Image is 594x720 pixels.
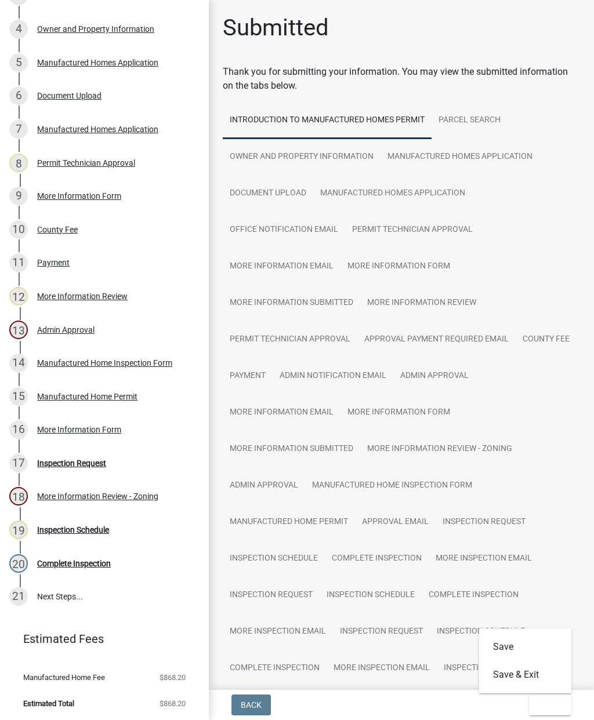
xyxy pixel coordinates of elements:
[9,587,28,606] div: 21
[37,159,135,167] div: Permit Technician Approval
[37,426,121,434] div: More Information Form
[325,540,429,577] a: Complete Inspection
[37,392,137,401] div: Manufactured Home Permit
[422,577,526,614] a: Complete Inspection
[37,192,121,200] div: More Information Form
[223,65,580,93] div: Thank you for submitting your information. You may view the submitted information on the tabs below.
[23,674,105,681] span: Manufactured Home Fee
[393,358,476,395] a: Admin Approval
[223,14,329,42] h1: Submitted
[381,139,539,176] a: Manufactured Homes Application
[9,86,28,105] div: 6
[479,661,572,689] button: Save & Exit
[9,487,28,506] div: 18
[9,420,28,439] div: 16
[360,431,519,468] a: More Information Review - Zoning
[9,53,28,72] div: 5
[9,627,190,650] a: Estimated Fees
[341,394,457,431] a: More Information Form
[223,431,360,468] a: More Information Submitted
[357,321,516,358] a: Approval Payment Required Email
[479,628,572,693] div: Exit
[223,650,327,687] a: Complete Inspection
[223,540,325,577] a: Inspection Schedule
[223,175,313,212] a: Document Upload
[9,253,28,272] div: 11
[9,554,28,573] div: 20
[37,459,106,467] div: Inspection Request
[37,292,128,300] div: More Information Review
[341,248,457,285] a: More Information Form
[516,321,577,358] a: County Fee
[9,387,28,406] div: 15
[313,175,472,212] a: Manufactured Homes Application
[430,613,532,650] a: Inspection Schedule
[37,359,172,367] div: Manufactured Home Inspection Form
[9,454,28,472] div: 17
[9,521,28,539] div: 19
[160,700,186,707] span: $868.20
[223,285,360,322] a: More Information Submitted
[223,613,333,650] a: More Inspection Email
[9,287,28,306] div: 12
[327,650,437,687] a: More Inspection Email
[223,394,341,431] a: More Information Email
[223,139,381,176] a: Owner and Property Information
[223,248,341,285] a: More Information Email
[223,358,273,395] a: Payment
[529,694,571,715] button: Exit
[23,700,74,707] span: Estimated Total
[241,700,262,710] span: Back
[231,694,271,715] button: Back
[223,504,355,541] a: Manufactured Home Permit
[9,321,28,339] div: 13
[37,259,70,267] div: Payment
[37,92,102,100] div: Document Upload
[223,321,357,358] a: Permit Technician Approval
[223,467,305,504] a: Admin Approval
[9,187,28,205] div: 9
[432,102,508,139] a: Parcel search
[333,613,430,650] a: Inspection Request
[305,467,479,504] a: Manufactured Home Inspection Form
[273,358,393,395] a: Admin Notification Email
[479,633,572,661] button: Save
[37,326,95,334] div: Admin Approval
[37,492,158,500] div: More Information Review - Zoning
[9,120,28,139] div: 7
[429,540,539,577] a: More Inspection Email
[37,125,158,133] div: Manufactured Homes Application
[9,220,28,239] div: 10
[9,354,28,372] div: 14
[9,20,28,38] div: 4
[360,285,483,322] a: More Information Review
[9,154,28,172] div: 8
[223,102,432,139] a: Introduction to Manufactured Homes Permit
[37,226,78,234] div: County Fee
[37,559,111,568] div: Complete Inspection
[538,700,555,710] span: Exit
[223,212,345,249] a: Office Notification Email
[223,577,320,614] a: Inspection Request
[320,577,422,614] a: Inspection Schedule
[160,674,186,681] span: $868.20
[37,25,154,33] div: Owner and Property Information
[437,650,534,687] a: Inspection Request
[436,504,533,541] a: Inspection Request
[355,504,436,541] a: Approval Email
[37,526,109,534] div: Inspection Schedule
[37,59,158,67] div: Manufactured Homes Application
[345,212,480,249] a: Permit Technician Approval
